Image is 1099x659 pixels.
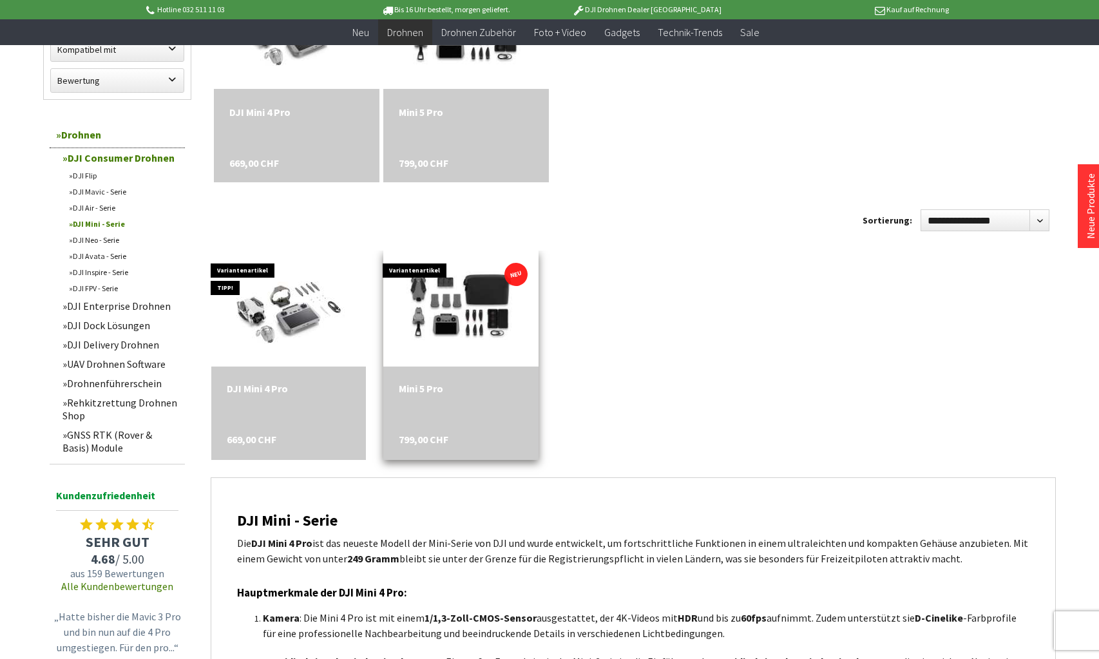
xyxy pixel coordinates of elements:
a: DJI Mavic - Serie [62,184,185,200]
a: Drohnen Zubehör [432,19,525,46]
strong: Kamera [263,611,300,624]
a: Drohnen [378,19,432,46]
span: 799,00 CHF [399,433,448,446]
p: Hotline 032 511 11 03 [144,2,345,17]
span: aus 159 Bewertungen [50,567,185,580]
a: Foto + Video [525,19,595,46]
a: DJI Mini - Serie [62,216,185,232]
a: DJI Enterprise Drohnen [56,296,185,316]
span: Drohnen Zubehör [441,26,516,39]
a: Mini 5 Pro 799,00 CHF [399,382,523,395]
span: Foto + Video [534,26,586,39]
div: Mini 5 Pro [399,382,523,395]
img: Mini 5 Pro [383,257,539,361]
a: GNSS RTK (Rover & Basis) Module [56,425,185,457]
div: DJI Mini 4 Pro [227,382,351,395]
a: DJI Dock Lösungen [56,316,185,335]
div: Mini 5 Pro [399,104,533,120]
span: 669,00 CHF [229,155,279,171]
h3: Hauptmerkmale der DJI Mini 4 Pro: [237,584,1029,601]
span: Kundenzufriedenheit [56,487,178,511]
span: 799,00 CHF [399,155,448,171]
a: Gadgets [595,19,649,46]
a: Neue Produkte [1084,173,1097,239]
label: Sortierung: [863,210,912,231]
a: DJI Avata - Serie [62,248,185,264]
a: DJI Neo - Serie [62,232,185,248]
a: Drohnen [50,122,185,148]
h2: DJI Mini - Serie [237,512,1029,529]
strong: 249 Gramm [347,552,399,565]
span: Neu [352,26,369,39]
p: Kauf auf Rechnung [747,2,948,17]
a: DJI FPV - Serie [62,280,185,296]
a: DJI Flip [62,167,185,184]
a: Alle Kundenbewertungen [61,580,173,593]
a: DJI Delivery Drohnen [56,335,185,354]
a: DJI Air - Serie [62,200,185,216]
span: Sale [740,26,760,39]
span: 4.68 [91,551,115,567]
p: Die ist das neueste Modell der Mini-Serie von DJI und wurde entwickelt, um fortschrittliche Funkt... [237,535,1029,566]
span: Gadgets [604,26,640,39]
p: DJI Drohnen Dealer [GEOGRAPHIC_DATA] [546,2,747,17]
a: Technik-Trends [649,19,731,46]
a: DJI Consumer Drohnen [56,148,185,167]
span: Drohnen [387,26,423,39]
a: Drohnenführerschein [56,374,185,393]
a: DJI Mini 4 Pro 669,00 CHF [227,382,351,395]
div: DJI Mini 4 Pro [229,104,364,120]
a: UAV Drohnen Software [56,354,185,374]
a: DJI Mini 4 Pro 669,00 CHF [229,104,364,120]
label: Bewertung [51,69,184,92]
strong: DJI Mini 4 Pro [251,537,312,549]
a: Neu [343,19,378,46]
strong: HDR [678,611,698,624]
a: Mini 5 Pro 799,00 CHF [399,104,533,120]
strong: 60fps [741,611,767,624]
label: Kompatibel mit [51,38,184,61]
strong: D-Cinelike [915,611,963,624]
a: Rehkitzrettung Drohnen Shop [56,393,185,425]
span: Technik-Trends [658,26,722,39]
span: / 5.00 [50,551,185,567]
a: DJI Inspire - Serie [62,264,185,280]
span: SEHR GUT [50,533,185,551]
p: : Die Mini 4 Pro ist mit einem ausgestattet, der 4K-Videos mit und bis zu aufnimmt. Zudem unterst... [263,610,1029,641]
img: DJI Mini 4 Pro [216,251,361,367]
strong: 1/1,3-Zoll-CMOS-Sensor [425,611,537,624]
span: 669,00 CHF [227,433,276,446]
a: Sale [731,19,769,46]
p: Bis 16 Uhr bestellt, morgen geliefert. [345,2,546,17]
